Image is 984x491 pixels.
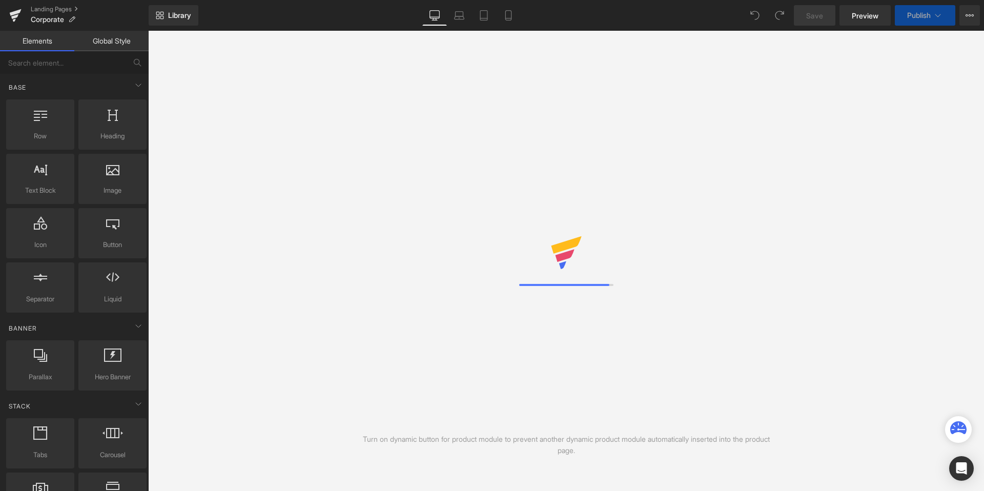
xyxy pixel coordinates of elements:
a: Desktop [422,5,447,26]
a: New Library [149,5,198,26]
span: Button [81,239,143,250]
button: Redo [769,5,790,26]
a: Landing Pages [31,5,149,13]
span: Base [8,83,27,92]
span: Save [806,10,823,21]
a: Mobile [496,5,521,26]
span: Image [81,185,143,196]
span: Carousel [81,449,143,460]
button: Publish [895,5,955,26]
span: Liquid [81,294,143,304]
span: Library [168,11,191,20]
span: Tabs [9,449,71,460]
span: Row [9,131,71,141]
span: Stack [8,401,32,411]
span: Publish [907,11,931,19]
span: Corporate [31,15,64,24]
span: Hero Banner [81,372,143,382]
button: Undo [745,5,765,26]
span: Banner [8,323,38,333]
div: Turn on dynamic button for product module to prevent another dynamic product module automatically... [357,434,775,456]
button: More [959,5,980,26]
span: Heading [81,131,143,141]
div: Open Intercom Messenger [949,456,974,481]
span: Icon [9,239,71,250]
a: Laptop [447,5,471,26]
a: Preview [839,5,891,26]
span: Separator [9,294,71,304]
span: Text Block [9,185,71,196]
a: Global Style [74,31,149,51]
a: Tablet [471,5,496,26]
span: Preview [852,10,878,21]
span: Parallax [9,372,71,382]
